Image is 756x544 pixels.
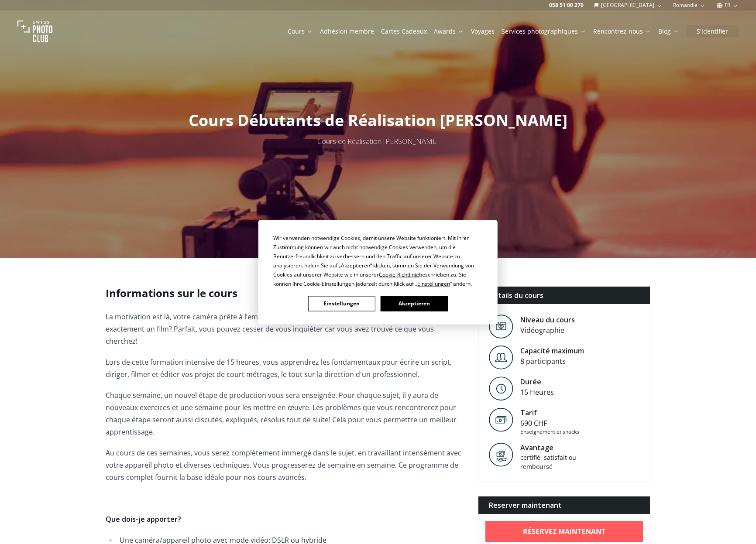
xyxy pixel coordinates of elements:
[308,296,375,311] button: Einstellungen
[258,220,498,324] div: Cookie Consent Prompt
[273,233,483,288] div: Wir verwenden notwendige Cookies, damit unsere Website funktioniert. Mit Ihrer Zustimmung können ...
[381,296,448,311] button: Akzeptieren
[379,270,419,278] span: Cookie-Richtlinie
[417,280,450,287] span: Einstellungen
